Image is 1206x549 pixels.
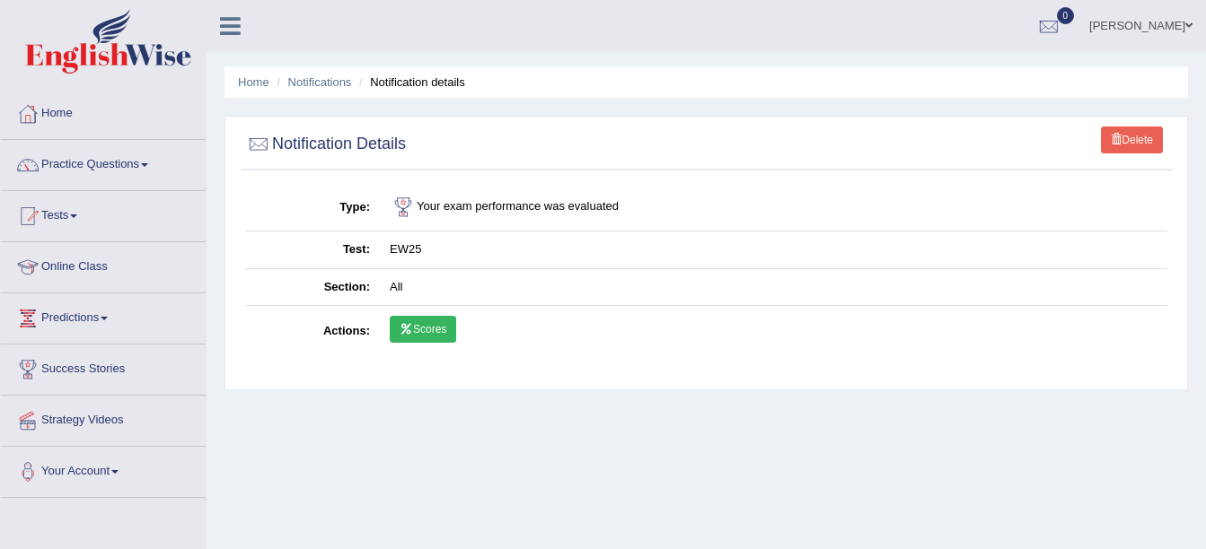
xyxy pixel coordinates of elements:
h2: Notification Details [245,131,406,158]
a: Home [1,89,206,134]
a: Delete [1101,126,1163,153]
li: Notification details [355,74,465,91]
th: Type [245,184,380,231]
th: Test [245,231,380,269]
a: Your Account [1,447,206,492]
td: Your exam performance was evaluated [380,184,1167,231]
td: EW25 [380,231,1167,269]
a: Notifications [288,75,352,89]
a: Predictions [1,293,206,338]
a: Tests [1,191,206,236]
a: Success Stories [1,344,206,389]
a: Online Class [1,242,206,287]
a: Strategy Videos [1,396,206,440]
span: 0 [1057,7,1075,24]
a: Practice Questions [1,140,206,185]
a: Scores [390,316,456,343]
th: Section [245,268,380,306]
td: All [380,268,1167,306]
th: Actions [245,306,380,358]
a: Home [238,75,269,89]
